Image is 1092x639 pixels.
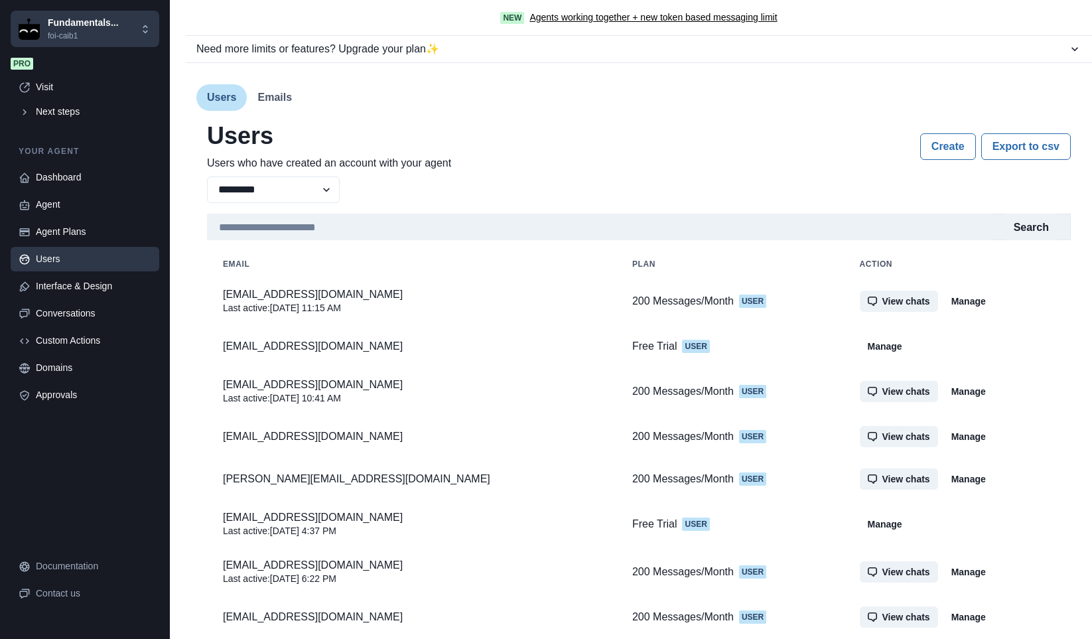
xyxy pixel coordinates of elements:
button: View chats [860,426,938,447]
p: 200 Messages/Month [632,472,734,486]
button: Chakra UIFundamentals...foi-caib1 [11,11,159,47]
span: User [739,295,766,308]
span: User [739,472,766,486]
th: plan [616,251,844,277]
a: Documentation [11,554,159,579]
div: Need more limits or features? Upgrade your plan ✨ [196,41,1068,57]
button: Emails [247,84,303,111]
button: Manage [943,468,994,490]
div: Users [36,252,151,266]
p: Free Trial [632,518,677,531]
button: View chats [860,561,938,583]
p: [EMAIL_ADDRESS][DOMAIN_NAME] [223,511,600,524]
div: Contact us [36,587,151,601]
button: Manage [860,336,910,357]
p: [EMAIL_ADDRESS][DOMAIN_NAME] [223,559,600,572]
div: Interface & Design [36,279,151,293]
p: [EMAIL_ADDRESS][DOMAIN_NAME] [223,430,600,443]
button: Manage [943,561,994,583]
span: User [739,565,766,579]
button: View chats [860,291,938,312]
p: 200 Messages/Month [632,565,734,579]
p: Your agent [11,145,159,157]
button: Search [1003,214,1059,240]
div: Visit [36,80,151,94]
span: User [682,340,709,353]
p: Last active : [DATE] 4:37 PM [223,524,600,537]
button: View chats [860,381,938,402]
div: Custom Actions [36,334,151,348]
span: User [739,610,766,624]
p: Fundamentals... [48,16,119,30]
button: Need more limits or features? Upgrade your plan✨ [186,36,1092,62]
span: User [739,430,766,443]
button: Manage [943,606,994,628]
button: Manage [943,381,994,402]
p: Last active : [DATE] 10:41 AM [223,391,600,405]
p: [PERSON_NAME][EMAIL_ADDRESS][DOMAIN_NAME] [223,472,600,486]
p: Last active : [DATE] 6:22 PM [223,572,600,585]
button: Manage [943,426,994,447]
button: View chats [860,606,938,628]
p: Users who have created an account with your agent [207,155,451,171]
button: Create [920,133,976,160]
span: New [500,12,524,24]
p: [EMAIL_ADDRESS][DOMAIN_NAME] [223,340,600,353]
p: 200 Messages/Month [632,610,734,624]
h2: Users [207,121,451,150]
div: Next steps [36,105,151,119]
button: Manage [860,514,910,535]
div: Agent [36,198,151,212]
img: Chakra UI [19,19,40,40]
p: [EMAIL_ADDRESS][DOMAIN_NAME] [223,610,600,624]
span: User [739,385,766,398]
div: Approvals [36,388,151,402]
button: Export to csv [981,133,1071,160]
p: 200 Messages/Month [632,295,734,308]
div: Conversations [36,307,151,320]
button: Users [196,84,247,111]
p: [EMAIL_ADDRESS][DOMAIN_NAME] [223,378,600,391]
a: Agents working together + new token based messaging limit [529,11,777,25]
th: email [207,251,616,277]
p: [EMAIL_ADDRESS][DOMAIN_NAME] [223,288,600,301]
p: 200 Messages/Month [632,385,734,398]
p: 200 Messages/Month [632,430,734,443]
div: Agent Plans [36,225,151,239]
p: Free Trial [632,340,677,353]
div: Dashboard [36,171,151,184]
span: User [682,518,709,531]
div: Documentation [36,559,151,573]
p: foi-caib1 [48,30,119,42]
th: Action [844,251,1071,277]
span: Pro [11,58,33,70]
div: Domains [36,361,151,375]
button: Manage [943,291,994,312]
p: Last active : [DATE] 11:15 AM [223,301,600,315]
button: View chats [860,468,938,490]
